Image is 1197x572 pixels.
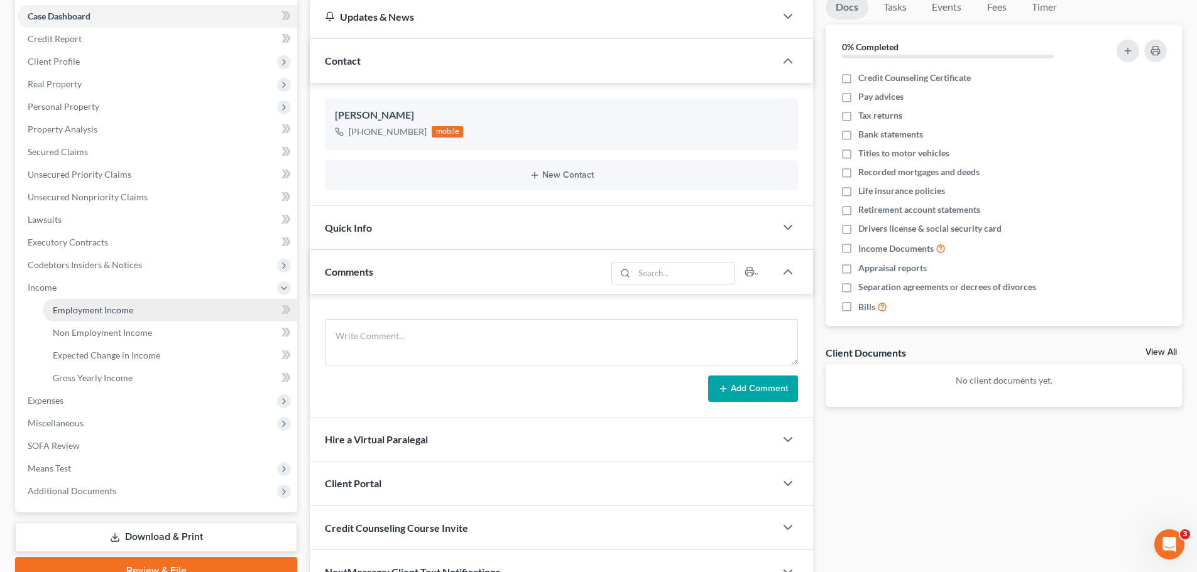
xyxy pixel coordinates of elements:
[432,126,463,138] div: mobile
[325,10,760,23] div: Updates & News
[28,259,142,270] span: Codebtors Insiders & Notices
[18,118,297,141] a: Property Analysis
[858,203,980,216] span: Retirement account statements
[28,214,62,225] span: Lawsuits
[858,242,934,255] span: Income Documents
[28,78,82,89] span: Real Property
[858,222,1002,235] span: Drivers license & social security card
[325,222,372,234] span: Quick Info
[28,418,84,428] span: Miscellaneous
[18,28,297,50] a: Credit Report
[18,434,297,457] a: SOFA Review
[325,266,373,278] span: Comments
[858,128,923,141] span: Bank statements
[858,90,904,103] span: Pay advices
[325,55,361,67] span: Contact
[18,231,297,254] a: Executory Contracts
[28,56,80,67] span: Client Profile
[43,321,297,344] a: Non Employment Income
[842,41,899,52] strong: 0% Completed
[28,282,57,293] span: Income
[18,5,297,28] a: Case Dashboard
[28,485,116,496] span: Additional Documents
[28,33,82,44] span: Credit Report
[28,169,131,180] span: Unsecured Priority Claims
[325,477,381,489] span: Client Portal
[43,367,297,389] a: Gross Yearly Income
[708,375,798,402] button: Add Comment
[53,350,160,360] span: Expected Change in Income
[53,327,152,338] span: Non Employment Income
[28,11,90,21] span: Case Dashboard
[335,108,788,123] div: [PERSON_NAME]
[858,72,971,84] span: Credit Counseling Certificate
[858,166,980,178] span: Recorded mortgages and deeds
[43,344,297,367] a: Expected Change in Income
[18,186,297,208] a: Unsecured Nonpriority Claims
[28,463,71,473] span: Means Test
[858,147,949,159] span: Titles to motor vehicles
[28,440,80,451] span: SOFA Review
[28,395,63,406] span: Expenses
[836,374,1172,387] p: No client documents yet.
[28,146,88,157] span: Secured Claims
[1145,348,1177,357] a: View All
[858,281,1036,293] span: Separation agreements or decrees of divorces
[28,192,148,202] span: Unsecured Nonpriority Claims
[858,262,927,274] span: Appraisal reports
[18,208,297,231] a: Lawsuits
[43,299,297,321] a: Employment Income
[15,522,297,552] a: Download & Print
[826,346,906,359] div: Client Documents
[325,433,428,445] span: Hire a Virtual Paralegal
[858,301,875,313] span: Bills
[858,109,902,122] span: Tax returns
[349,126,427,138] div: [PHONE_NUMBER]
[28,101,99,112] span: Personal Property
[635,262,735,284] input: Search...
[1180,529,1190,539] span: 3
[858,185,945,197] span: Life insurance policies
[325,522,468,534] span: Credit Counseling Course Invite
[28,124,97,134] span: Property Analysis
[335,170,788,180] button: New Contact
[18,141,297,163] a: Secured Claims
[18,163,297,186] a: Unsecured Priority Claims
[28,237,108,247] span: Executory Contracts
[53,372,133,383] span: Gross Yearly Income
[1154,529,1184,559] iframe: Intercom live chat
[53,305,133,315] span: Employment Income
